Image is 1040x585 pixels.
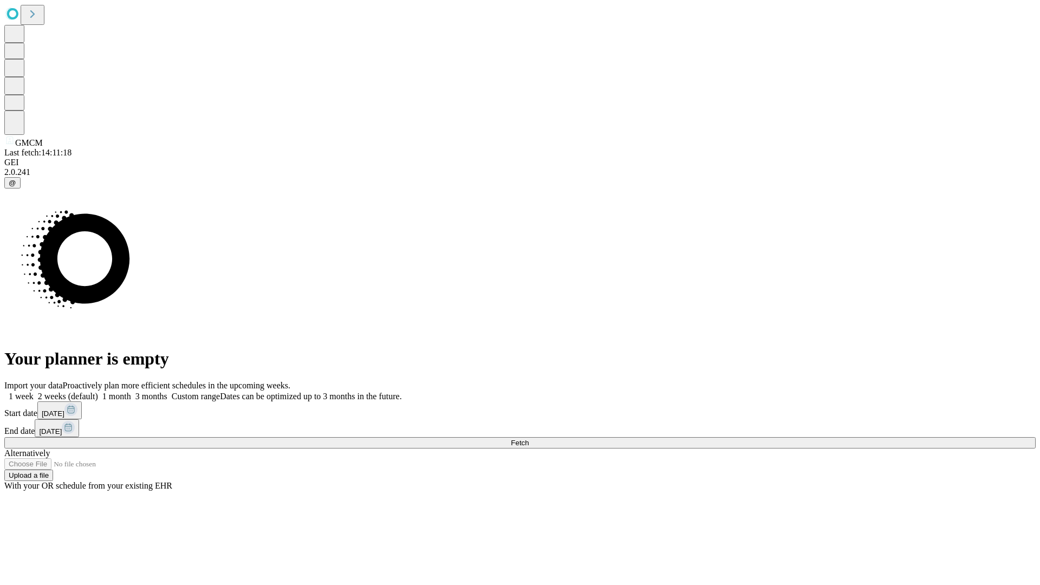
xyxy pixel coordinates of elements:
[4,470,53,481] button: Upload a file
[4,158,1036,167] div: GEI
[135,392,167,401] span: 3 months
[102,392,131,401] span: 1 month
[4,177,21,188] button: @
[220,392,401,401] span: Dates can be optimized up to 3 months in the future.
[4,419,1036,437] div: End date
[42,409,64,418] span: [DATE]
[4,381,63,390] span: Import your data
[9,179,16,187] span: @
[4,481,172,490] span: With your OR schedule from your existing EHR
[4,448,50,458] span: Alternatively
[63,381,290,390] span: Proactively plan more efficient schedules in the upcoming weeks.
[172,392,220,401] span: Custom range
[39,427,62,435] span: [DATE]
[35,419,79,437] button: [DATE]
[4,401,1036,419] div: Start date
[15,138,43,147] span: GMCM
[38,392,98,401] span: 2 weeks (default)
[4,349,1036,369] h1: Your planner is empty
[4,167,1036,177] div: 2.0.241
[37,401,82,419] button: [DATE]
[9,392,34,401] span: 1 week
[511,439,529,447] span: Fetch
[4,148,71,157] span: Last fetch: 14:11:18
[4,437,1036,448] button: Fetch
